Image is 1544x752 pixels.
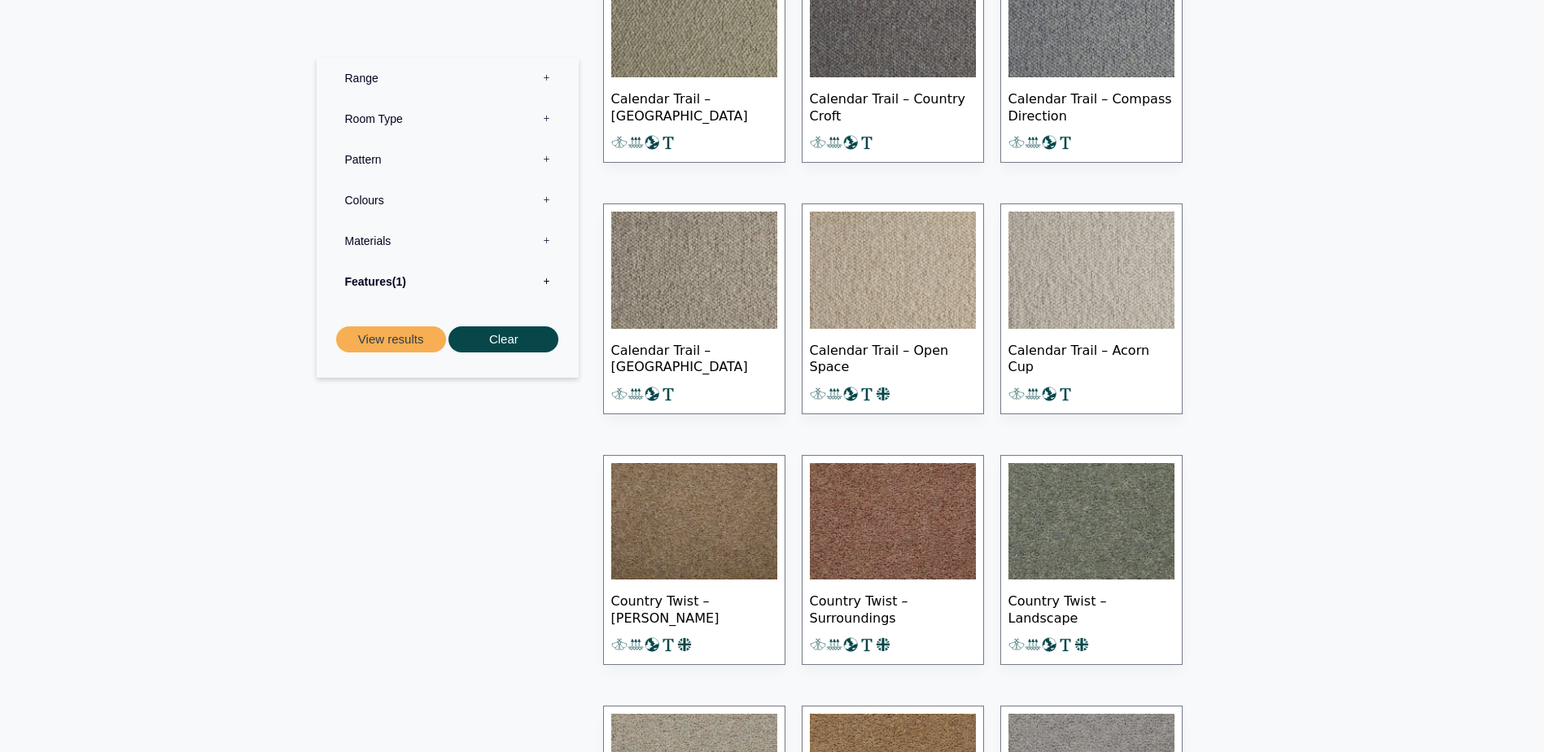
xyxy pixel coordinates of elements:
[448,326,558,352] button: Clear
[1008,329,1174,386] span: Calendar Trail – Acorn Cup
[611,77,777,134] span: Calendar Trail – [GEOGRAPHIC_DATA]
[603,455,785,666] a: Country Twist – [PERSON_NAME]
[336,326,446,352] button: View results
[810,329,976,386] span: Calendar Trail – Open Space
[611,579,777,636] span: Country Twist – [PERSON_NAME]
[329,260,566,301] label: Features
[1008,77,1174,134] span: Calendar Trail – Compass Direction
[1008,579,1174,636] span: Country Twist – Landscape
[810,579,976,636] span: Country Twist – Surroundings
[329,98,566,138] label: Room Type
[329,179,566,220] label: Colours
[392,274,406,287] span: 1
[802,455,984,666] a: Country Twist – Surroundings
[611,329,777,386] span: Calendar Trail – [GEOGRAPHIC_DATA]
[329,220,566,260] label: Materials
[1000,203,1183,414] a: Calendar Trail – Acorn Cup
[611,463,777,580] img: Craven Bracken
[810,77,976,134] span: Calendar Trail – Country Croft
[802,203,984,414] a: Calendar Trail – Open Space
[1000,455,1183,666] a: Country Twist – Landscape
[329,57,566,98] label: Range
[329,138,566,179] label: Pattern
[603,203,785,414] a: Calendar Trail – [GEOGRAPHIC_DATA]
